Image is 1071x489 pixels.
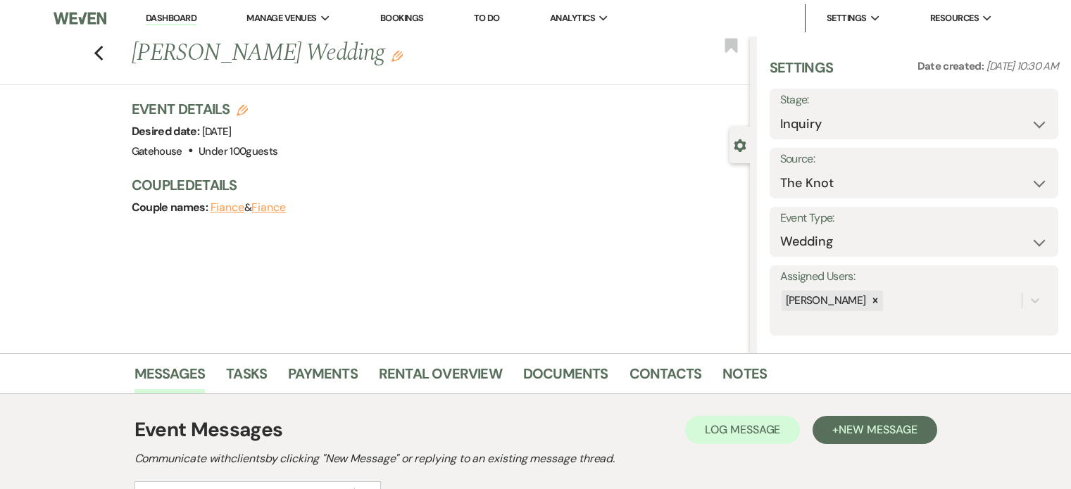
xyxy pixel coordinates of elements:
label: Source: [780,149,1048,170]
span: Under 100 guests [199,144,277,158]
span: Settings [827,11,867,25]
span: Gatehouse [132,144,182,158]
a: Dashboard [146,12,196,25]
span: Manage Venues [246,11,316,25]
label: Event Type: [780,208,1048,229]
h2: Communicate with clients by clicking "New Message" or replying to an existing message thread. [134,450,937,467]
a: Notes [722,362,767,393]
button: Log Message [685,416,800,444]
button: Edit [392,49,403,62]
h1: [PERSON_NAME] Wedding [132,37,621,70]
span: New Message [839,422,917,437]
img: Weven Logo [54,4,106,33]
span: & [211,201,286,215]
h3: Event Details [132,99,278,119]
a: Tasks [226,362,267,393]
h3: Couple Details [132,175,736,195]
label: Assigned Users: [780,267,1048,287]
h3: Settings [770,58,834,89]
span: Resources [930,11,979,25]
label: Stage: [780,90,1048,110]
a: Bookings [380,12,424,24]
span: Log Message [705,422,780,437]
a: Messages [134,362,206,393]
button: Fiance [211,202,245,213]
h1: Event Messages [134,415,283,445]
button: +New Message [813,416,937,444]
span: [DATE] 10:30 AM [987,59,1058,73]
a: Payments [288,362,358,393]
span: [DATE] [202,125,232,139]
button: Close lead details [734,138,746,151]
span: Desired date: [132,124,202,139]
a: Rental Overview [379,362,502,393]
a: Documents [523,362,608,393]
button: Fiance [251,202,286,213]
a: To Do [474,12,500,24]
span: Analytics [550,11,595,25]
span: Date created: [917,59,987,73]
div: [PERSON_NAME] [782,291,868,311]
span: Couple names: [132,200,211,215]
a: Contacts [630,362,702,393]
